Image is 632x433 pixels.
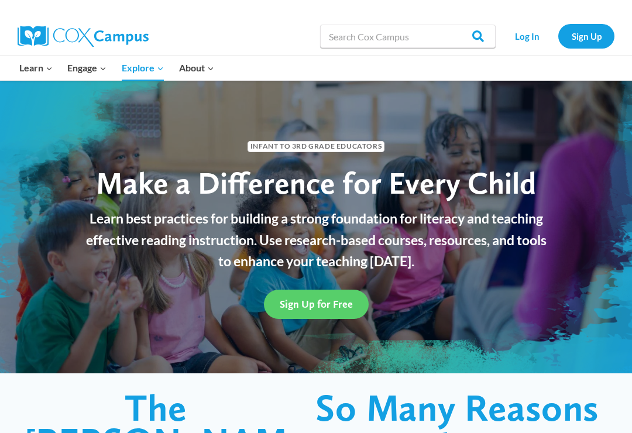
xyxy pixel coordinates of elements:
nav: Secondary Navigation [502,24,614,48]
nav: Primary Navigation [12,56,221,80]
span: Learn [19,60,53,75]
input: Search Cox Campus [320,25,496,48]
a: Sign Up for Free [264,290,369,318]
a: Sign Up [558,24,614,48]
span: Explore [122,60,164,75]
span: Make a Difference for Every Child [96,164,536,201]
a: Log In [502,24,552,48]
span: About [179,60,214,75]
img: Cox Campus [18,26,149,47]
span: Infant to 3rd Grade Educators [248,141,384,152]
span: Sign Up for Free [280,298,353,310]
p: Learn best practices for building a strong foundation for literacy and teaching effective reading... [79,208,553,272]
span: Engage [67,60,107,75]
